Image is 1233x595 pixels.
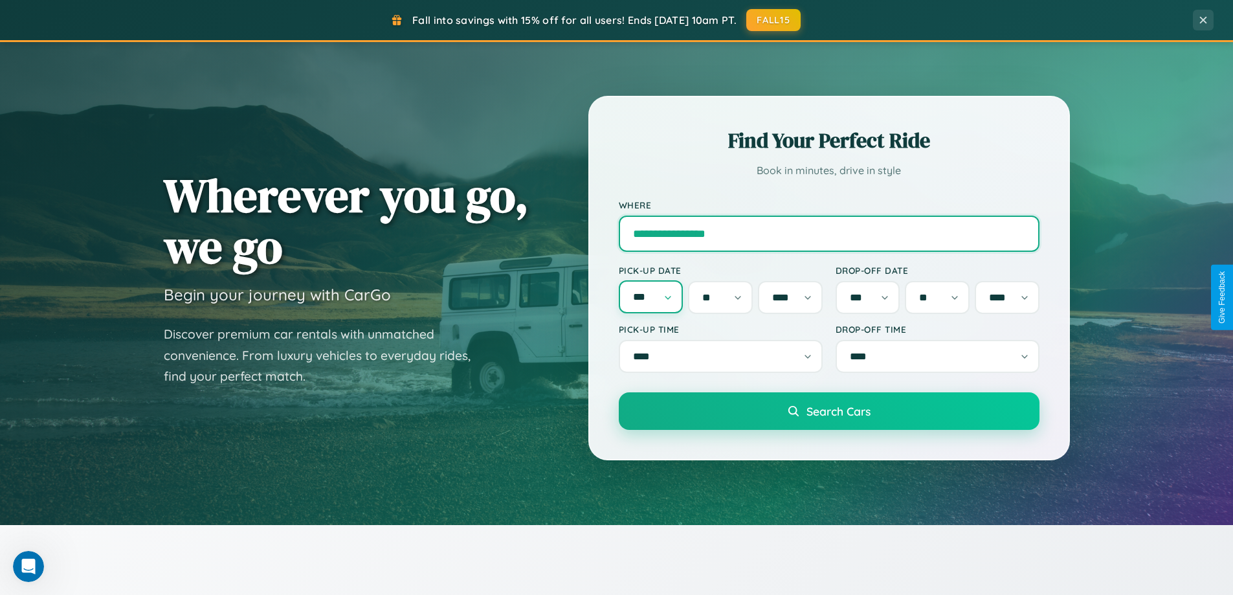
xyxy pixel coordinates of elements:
[619,392,1039,430] button: Search Cars
[619,126,1039,155] h2: Find Your Perfect Ride
[13,551,44,582] iframe: Intercom live chat
[619,324,823,335] label: Pick-up Time
[836,265,1039,276] label: Drop-off Date
[836,324,1039,335] label: Drop-off Time
[806,404,871,418] span: Search Cars
[619,265,823,276] label: Pick-up Date
[746,9,801,31] button: FALL15
[1217,271,1227,324] div: Give Feedback
[412,14,737,27] span: Fall into savings with 15% off for all users! Ends [DATE] 10am PT.
[619,199,1039,210] label: Where
[164,285,391,304] h3: Begin your journey with CarGo
[619,161,1039,180] p: Book in minutes, drive in style
[164,324,487,387] p: Discover premium car rentals with unmatched convenience. From luxury vehicles to everyday rides, ...
[164,170,529,272] h1: Wherever you go, we go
